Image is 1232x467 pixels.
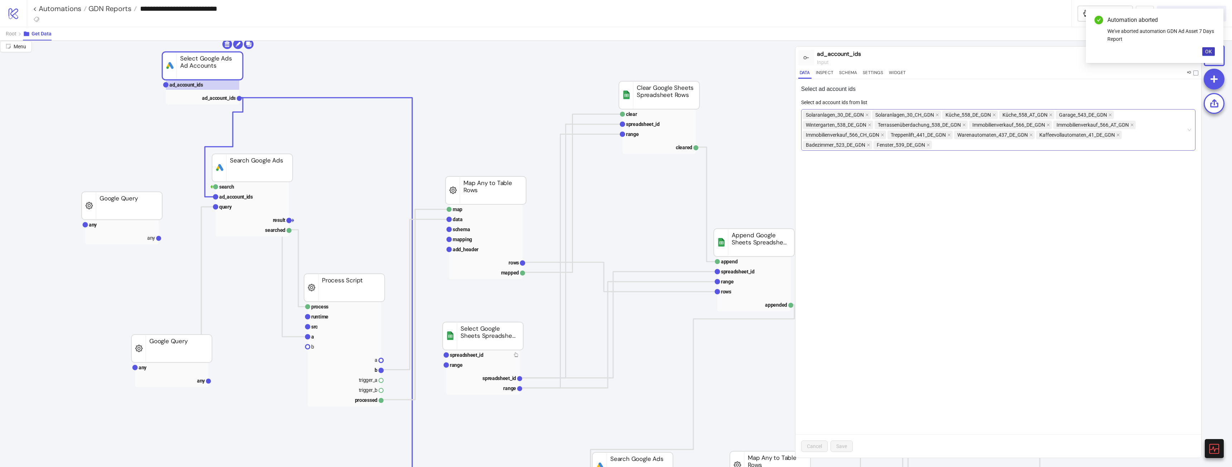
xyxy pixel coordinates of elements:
[945,111,991,119] span: Küche_558_DE_GDN
[1116,133,1120,137] span: close
[721,279,734,284] text: range
[969,121,1052,129] span: Immobilienverkauf_566_DE_GDN
[14,44,26,49] span: Menu
[1002,111,1048,119] span: Küche_558_AT_GDN
[947,133,951,137] span: close
[817,49,1165,58] div: ad_account_ids
[954,131,1035,139] span: Warenautomaten_437_DE_GDN
[626,111,637,117] text: clear
[1057,121,1129,129] span: Immobilienverkauf_566_AT_GDN
[721,289,731,295] text: rows
[838,69,858,79] button: Schema
[887,69,907,79] button: Widget
[803,141,872,149] span: Badezimmer_523_DE_GDN
[1049,113,1053,117] span: close
[872,111,941,119] span: Solaranlagen_30_CH_GDN
[927,143,930,147] span: close
[311,324,318,330] text: src
[197,378,205,384] text: any
[992,113,996,117] span: close
[311,344,314,350] text: b
[817,58,1165,66] div: input
[139,365,147,370] text: any
[87,4,131,13] span: GDN Reports
[6,27,23,40] button: Root
[875,121,968,129] span: Terrassenüberdachung_538_DE_GDN
[453,206,462,212] text: map
[273,217,286,223] text: result
[801,85,1195,93] p: Select ad account ids
[147,235,155,241] text: any
[1205,49,1212,54] span: OK
[375,357,377,363] text: a
[1056,111,1114,119] span: Garage_543_DE_GDN
[1108,113,1112,117] span: close
[450,352,483,358] text: spreadsheet_id
[453,217,463,222] text: data
[453,247,478,252] text: add_header
[311,334,314,340] text: a
[814,69,835,79] button: Inspect
[1094,16,1103,24] span: check-circle
[935,113,939,117] span: close
[1078,6,1133,21] button: To Widgets
[32,31,52,37] span: Get Data
[1036,131,1122,139] span: Kaffeevollautomaten_41_DE_GDN
[1136,6,1154,21] button: ...
[219,204,232,210] text: query
[806,111,864,119] span: Solaranlagen_30_DE_GDN
[453,227,470,232] text: schema
[721,269,755,274] text: spreadsheet_id
[482,375,516,381] text: spreadsheet_id
[891,131,946,139] span: Treppenlift_441_DE_GDN
[626,131,639,137] text: range
[169,82,203,88] text: ad_account_ids
[1053,121,1136,129] span: Immobilienverkauf_566_AT_GDN
[957,131,1028,139] span: Warenautomaten_437_DE_GDN
[806,121,866,129] span: Wintergarten_538_DE_GDN
[878,121,961,129] span: Terrassenüberdachung_538_DE_GDN
[33,5,87,12] a: < Automations
[1202,47,1215,56] button: OK
[453,237,472,242] text: mapping
[202,95,236,101] text: ad_account_ids
[219,184,234,190] text: search
[1157,6,1226,21] button: Run Automation
[861,69,885,79] button: Settings
[831,441,853,452] button: Save
[801,441,828,452] button: Cancel
[626,121,660,127] text: spreadsheet_id
[867,143,870,147] span: close
[972,121,1045,129] span: Immobilienverkauf_566_DE_GDN
[721,259,738,264] text: append
[874,141,932,149] span: Fenster_539_DE_GDN
[375,367,377,373] text: b
[219,194,253,200] text: ad_account_ids
[311,314,328,320] text: runtime
[450,362,463,368] text: range
[803,121,873,129] span: Wintergarten_538_DE_GDN
[801,98,872,106] label: Select ad account ids from list
[798,69,812,79] button: Data
[1107,16,1215,24] div: Automation aborted
[962,123,966,127] span: close
[1059,111,1107,119] span: Garage_543_DE_GDN
[803,111,871,119] span: Solaranlagen_30_DE_GDN
[875,111,934,119] span: Solaranlagen_30_CH_GDN
[1046,123,1050,127] span: close
[1130,123,1134,127] span: close
[942,111,998,119] span: Küche_558_DE_GDN
[311,304,328,310] text: process
[509,260,519,266] text: rows
[503,385,516,391] text: range
[999,111,1054,119] span: Küche_558_AT_GDN
[6,31,16,37] span: Root
[887,131,953,139] span: Treppenlift_441_DE_GDN
[1029,133,1033,137] span: close
[881,133,884,137] span: close
[806,141,865,149] span: Badezimmer_523_DE_GDN
[1039,131,1115,139] span: Kaffeevollautomaten_41_DE_GDN
[87,5,137,12] a: GDN Reports
[806,131,879,139] span: Immobilienverkauf_566_CH_GDN
[868,123,871,127] span: close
